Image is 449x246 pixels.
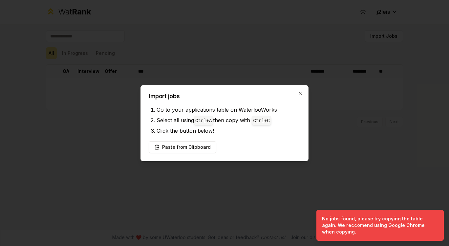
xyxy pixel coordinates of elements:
[157,115,300,125] li: Select all using then copy with
[149,141,216,153] button: Paste from Clipboard
[195,118,212,123] code: Ctrl+ A
[157,125,300,136] li: Click the button below!
[322,215,436,235] div: No jobs found, please try copying the table again. We reccomend using Google Chrome when copying.
[253,118,269,123] code: Ctrl+ C
[239,106,277,113] a: WaterlooWorks
[157,104,300,115] li: Go to your applications table on
[149,93,300,99] h2: Import jobs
